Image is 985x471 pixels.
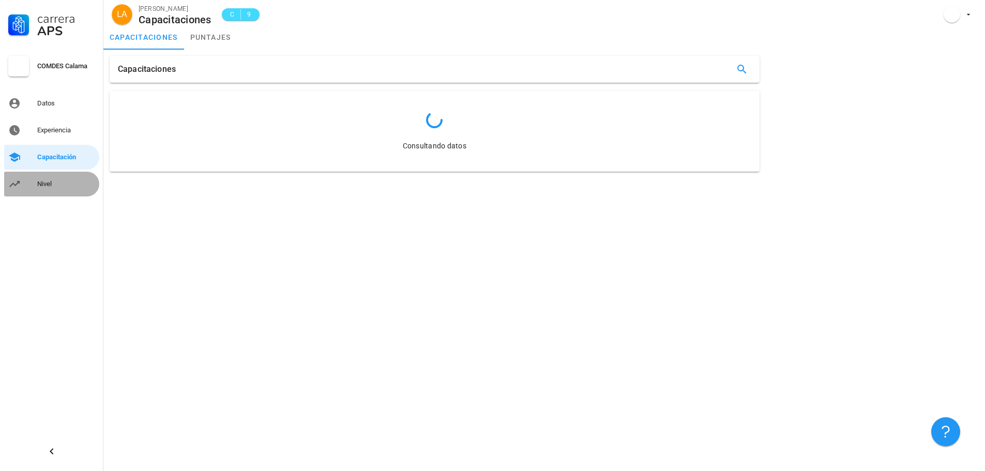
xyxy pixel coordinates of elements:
[139,4,211,14] div: [PERSON_NAME]
[4,118,99,143] a: Experiencia
[944,6,960,23] div: avatar
[37,62,95,70] div: COMDES Calama
[139,14,211,25] div: Capacitaciones
[112,4,132,25] div: avatar
[37,99,95,108] div: Datos
[937,5,977,24] button: avatar
[124,128,745,151] div: Consultando datos
[37,126,95,134] div: Experiencia
[37,12,95,25] div: Carrera
[117,4,127,25] span: LA
[37,25,95,37] div: APS
[103,25,184,50] a: capacitaciones
[245,9,253,20] span: 9
[118,56,176,83] div: Capacitaciones
[4,145,99,170] a: Capacitación
[228,9,236,20] span: C
[184,25,237,50] a: puntajes
[37,180,95,188] div: Nivel
[37,153,95,161] div: Capacitación
[4,91,99,116] a: Datos
[4,172,99,196] a: Nivel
